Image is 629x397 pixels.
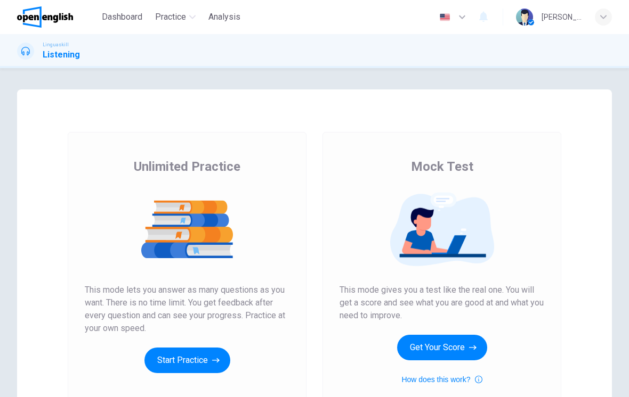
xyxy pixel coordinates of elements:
[98,7,147,27] button: Dashboard
[208,11,240,23] span: Analysis
[401,373,482,386] button: How does this work?
[397,335,487,360] button: Get Your Score
[155,11,186,23] span: Practice
[542,11,582,23] div: [PERSON_NAME]
[438,13,451,21] img: en
[43,41,69,48] span: Linguaskill
[516,9,533,26] img: Profile picture
[134,158,240,175] span: Unlimited Practice
[17,6,73,28] img: OpenEnglish logo
[144,348,230,373] button: Start Practice
[102,11,142,23] span: Dashboard
[43,48,80,61] h1: Listening
[151,7,200,27] button: Practice
[17,6,98,28] a: OpenEnglish logo
[411,158,473,175] span: Mock Test
[85,284,289,335] span: This mode lets you answer as many questions as you want. There is no time limit. You get feedback...
[340,284,544,322] span: This mode gives you a test like the real one. You will get a score and see what you are good at a...
[204,7,245,27] button: Analysis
